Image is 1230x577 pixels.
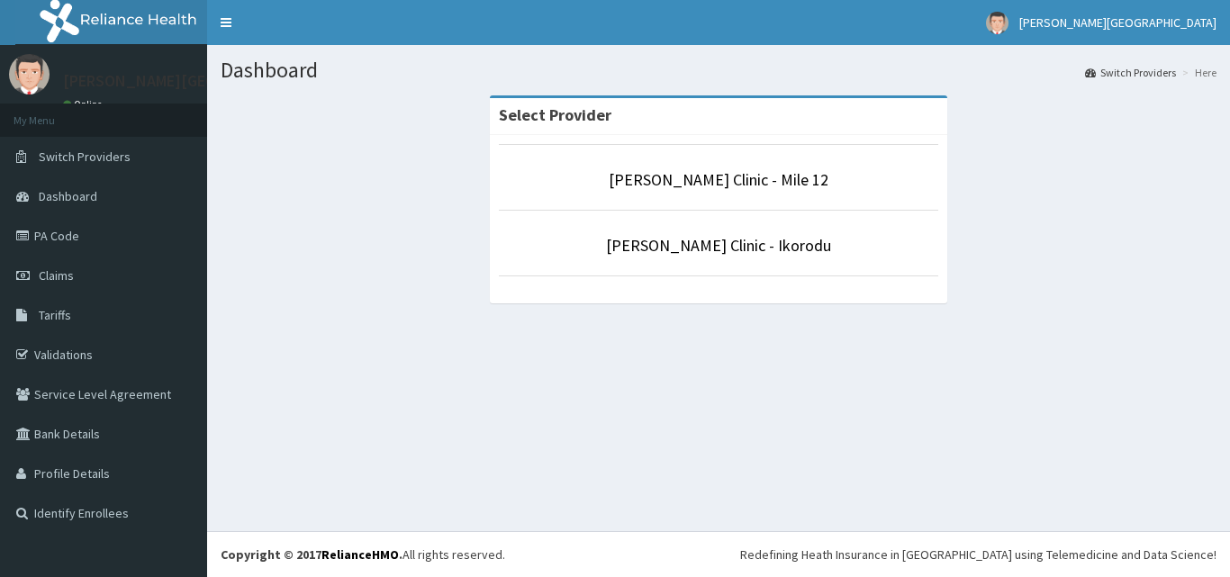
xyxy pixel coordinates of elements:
[740,545,1216,563] div: Redefining Heath Insurance in [GEOGRAPHIC_DATA] using Telemedicine and Data Science!
[63,98,106,111] a: Online
[499,104,611,125] strong: Select Provider
[39,267,74,284] span: Claims
[207,531,1230,577] footer: All rights reserved.
[1019,14,1216,31] span: [PERSON_NAME][GEOGRAPHIC_DATA]
[1178,65,1216,80] li: Here
[39,149,131,165] span: Switch Providers
[321,546,399,563] a: RelianceHMO
[39,188,97,204] span: Dashboard
[606,235,831,256] a: [PERSON_NAME] Clinic - Ikorodu
[221,546,402,563] strong: Copyright © 2017 .
[63,73,330,89] p: [PERSON_NAME][GEOGRAPHIC_DATA]
[609,169,828,190] a: [PERSON_NAME] Clinic - Mile 12
[9,54,50,95] img: User Image
[39,307,71,323] span: Tariffs
[986,12,1008,34] img: User Image
[1085,65,1176,80] a: Switch Providers
[221,59,1216,82] h1: Dashboard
